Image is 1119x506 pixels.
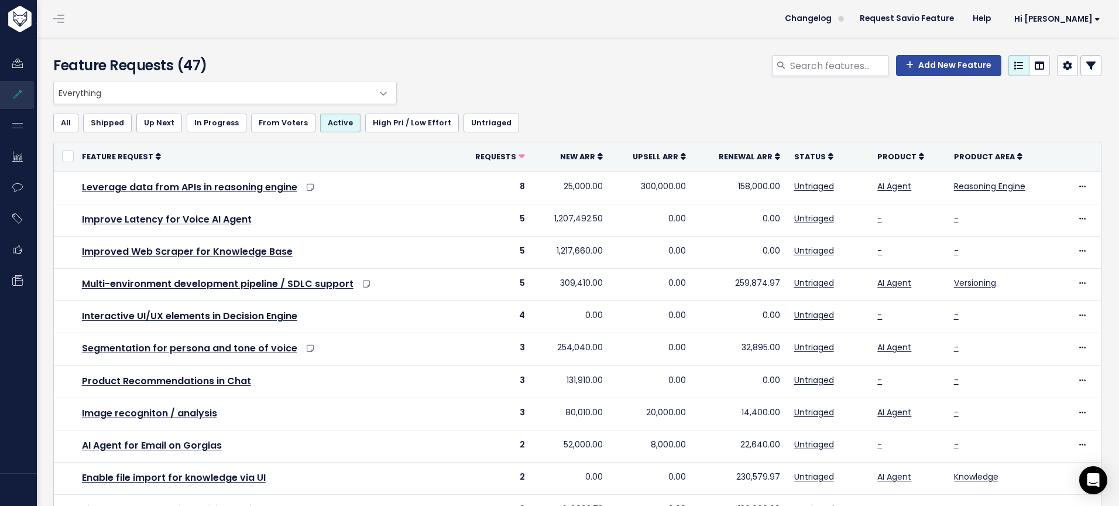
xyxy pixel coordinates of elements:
[1079,466,1107,494] div: Open Intercom Messenger
[693,463,787,495] td: 230,579.97
[452,236,531,268] td: 5
[954,213,959,224] a: -
[693,333,787,365] td: 32,895.00
[954,309,959,321] a: -
[5,6,96,32] img: logo-white.9d6f32f41409.svg
[532,463,610,495] td: 0.00
[532,269,610,301] td: 309,410.00
[136,114,182,132] a: Up Next
[560,152,595,162] span: New ARR
[82,180,297,194] a: Leverage data from APIs in reasoning engine
[877,439,882,450] a: -
[452,172,531,204] td: 8
[320,114,361,132] a: Active
[610,463,694,495] td: 0.00
[794,309,834,321] a: Untriaged
[464,114,519,132] a: Untriaged
[954,151,1022,162] a: Product Area
[82,309,297,323] a: Interactive UI/UX elements in Decision Engine
[794,245,834,257] a: Untriaged
[452,463,531,495] td: 2
[452,333,531,365] td: 3
[82,471,266,484] a: Enable file import for knowledge via UI
[82,406,217,420] a: Image recogniton / analysis
[452,430,531,463] td: 2
[954,245,959,257] a: -
[82,277,353,290] a: Multi-environment development pipeline / SDLC support
[693,365,787,398] td: 0.00
[954,439,959,450] a: -
[1014,15,1100,23] span: Hi [PERSON_NAME]
[610,365,694,398] td: 0.00
[187,114,246,132] a: In Progress
[794,406,834,418] a: Untriaged
[1000,10,1110,28] a: Hi [PERSON_NAME]
[610,333,694,365] td: 0.00
[610,269,694,301] td: 0.00
[954,152,1015,162] span: Product Area
[251,114,315,132] a: From Voters
[53,81,397,104] span: Everything
[82,151,161,162] a: Feature Request
[693,172,787,204] td: 158,000.00
[693,301,787,333] td: 0.00
[53,114,78,132] a: All
[877,471,911,483] a: AI Agent
[532,236,610,268] td: 1,217,660.00
[610,172,694,204] td: 300,000.00
[719,152,773,162] span: Renewal ARR
[82,341,297,355] a: Segmentation for persona and tone of voice
[693,430,787,463] td: 22,640.00
[610,398,694,430] td: 20,000.00
[610,301,694,333] td: 0.00
[954,180,1025,192] a: Reasoning Engine
[53,55,391,76] h4: Feature Requests (47)
[693,204,787,236] td: 0.00
[452,301,531,333] td: 4
[82,439,222,452] a: AI Agent for Email on Gorgias
[693,269,787,301] td: 259,874.97
[896,55,1001,76] a: Add New Feature
[610,236,694,268] td: 0.00
[365,114,459,132] a: High Pri / Low Effort
[53,114,1101,132] ul: Filter feature requests
[789,55,889,76] input: Search features...
[82,374,251,388] a: Product Recommendations in Chat
[719,151,780,162] a: Renewal ARR
[877,213,882,224] a: -
[532,172,610,204] td: 25,000.00
[954,277,996,289] a: Versioning
[452,269,531,301] td: 5
[877,152,917,162] span: Product
[794,180,834,192] a: Untriaged
[693,236,787,268] td: 0.00
[610,430,694,463] td: 8,000.00
[82,152,153,162] span: Feature Request
[532,301,610,333] td: 0.00
[794,341,834,353] a: Untriaged
[794,471,834,483] a: Untriaged
[877,151,924,162] a: Product
[954,406,959,418] a: -
[82,245,293,258] a: Improved Web Scraper for Knowledge Base
[633,152,678,162] span: Upsell ARR
[452,398,531,430] td: 3
[850,10,963,28] a: Request Savio Feature
[794,439,834,450] a: Untriaged
[452,204,531,236] td: 5
[83,114,132,132] a: Shipped
[954,471,998,483] a: Knowledge
[532,365,610,398] td: 131,910.00
[532,398,610,430] td: 80,010.00
[877,180,911,192] a: AI Agent
[794,213,834,224] a: Untriaged
[877,406,911,418] a: AI Agent
[560,151,603,162] a: New ARR
[633,151,686,162] a: Upsell ARR
[877,277,911,289] a: AI Agent
[877,374,882,386] a: -
[610,204,694,236] td: 0.00
[954,341,959,353] a: -
[532,430,610,463] td: 52,000.00
[54,81,373,104] span: Everything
